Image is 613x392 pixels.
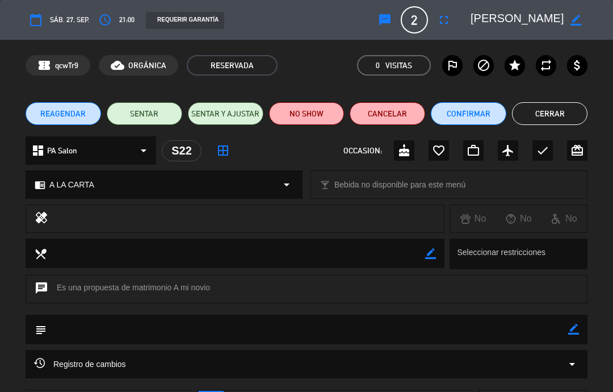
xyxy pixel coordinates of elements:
[541,211,587,226] div: No
[320,180,330,190] i: local_bar
[437,13,451,27] i: fullscreen
[385,59,412,72] em: Visitas
[47,144,77,157] span: PA Salon
[35,281,48,297] i: chat
[434,10,454,30] button: fullscreen
[350,102,425,125] button: Cancelar
[35,180,45,190] i: chrome_reader_mode
[477,59,490,72] i: block
[162,140,201,161] div: S22
[334,178,465,191] span: Bebida no disponible para este menú
[29,13,43,27] i: calendar_today
[55,59,78,72] span: qcwTr9
[35,211,48,227] i: healing
[26,10,46,30] button: calendar_today
[128,59,166,72] span: ORGÁNICA
[187,55,278,76] span: RESERVADA
[375,10,395,30] button: sms
[343,144,382,157] span: OCCASION:
[26,102,101,125] button: REAGENDAR
[570,59,584,72] i: attach_money
[31,144,45,157] i: dashboard
[501,144,515,157] i: airplanemode_active
[450,211,496,226] div: No
[34,323,47,336] i: subject
[107,102,182,125] button: SENTAR
[378,13,392,27] i: sms
[119,14,135,26] span: 21:00
[280,178,293,191] i: arrow_drop_down
[111,59,124,72] i: cloud_done
[539,59,553,72] i: repeat
[26,275,587,303] div: Es una propuesta de matrimonio A mi novio
[95,10,115,30] button: access_time
[508,59,522,72] i: star
[570,15,581,26] i: border_color
[137,144,150,157] i: arrow_drop_down
[40,108,86,120] span: REAGENDAR
[565,357,579,371] i: arrow_drop_down
[376,59,380,72] span: 0
[146,12,224,29] div: REQUERIR GARANTÍA
[431,102,506,125] button: Confirmar
[34,357,126,371] span: Registro de cambios
[496,211,541,226] div: No
[446,59,459,72] i: outlined_flag
[98,13,112,27] i: access_time
[568,324,579,335] i: border_color
[188,102,263,125] button: SENTAR Y AJUSTAR
[34,247,47,260] i: local_dining
[37,59,51,72] span: confirmation_number
[50,14,89,26] span: sáb. 27, sep.
[269,102,345,125] button: NO SHOW
[401,6,428,34] span: 2
[397,144,411,157] i: cake
[425,248,436,259] i: border_color
[512,102,587,125] button: Cerrar
[432,144,446,157] i: favorite_border
[216,144,230,157] i: border_all
[467,144,480,157] i: work_outline
[49,178,94,191] span: A LA CARTA
[536,144,549,157] i: check
[570,144,584,157] i: card_giftcard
